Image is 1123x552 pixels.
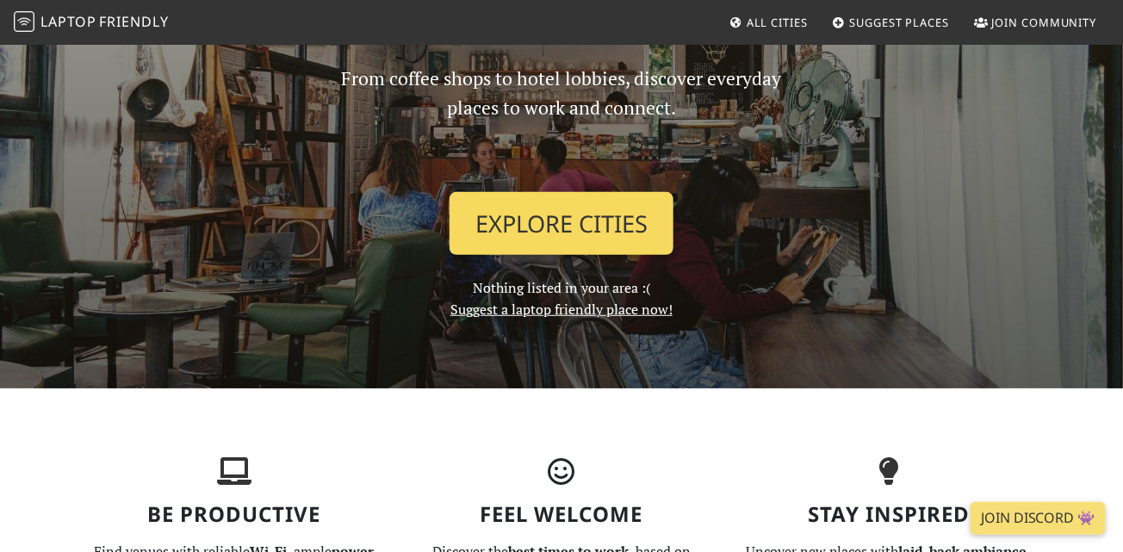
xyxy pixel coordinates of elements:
div: Nothing listed in your area :( [316,64,807,321]
span: Join Community [991,15,1097,30]
a: Suggest a laptop friendly place now! [450,300,673,319]
span: All Cities [747,15,808,30]
img: LaptopFriendly [14,11,34,32]
a: Join Discord 👾 [971,502,1106,535]
h3: Be Productive [81,502,388,527]
a: Explore Cities [450,192,673,256]
h3: Stay Inspired [735,502,1042,527]
a: Suggest Places [826,7,957,38]
a: LaptopFriendly LaptopFriendly [14,8,169,38]
span: Suggest Places [850,15,950,30]
h3: Feel Welcome [408,502,715,527]
span: Laptop [40,12,96,31]
a: All Cities [723,7,815,38]
a: Join Community [967,7,1104,38]
span: Friendly [99,12,168,31]
p: From coffee shops to hotel lobbies, discover everyday places to work and connect. [326,64,797,178]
